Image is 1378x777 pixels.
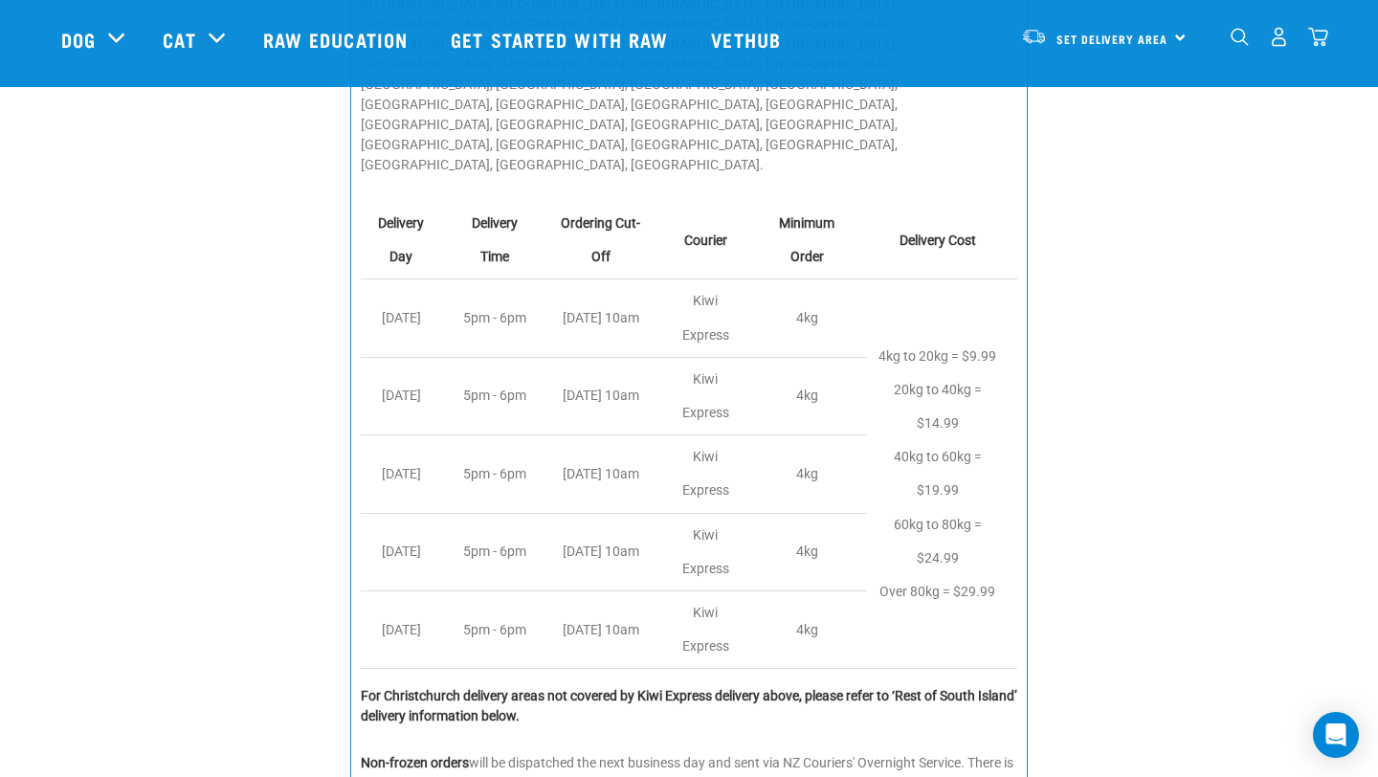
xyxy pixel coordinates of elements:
td: Kiwi Express [664,435,757,513]
img: home-icon@2x.png [1308,27,1328,47]
td: 4kg [757,591,867,669]
img: user.png [1269,27,1289,47]
td: Kiwi Express [664,513,757,590]
td: [DATE] 10am [547,513,664,590]
td: 4kg [757,513,867,590]
td: 5pm - 6pm [451,513,546,590]
td: 4kg [757,279,867,357]
p: 4kg to 20kg = $9.99 20kg to 40kg = $14.99 40kg to 60kg = $19.99 60kg to 80kg = $24.99 Over 80kg =... [872,340,1003,610]
span: Set Delivery Area [1056,35,1167,42]
strong: Non-frozen orders [361,755,469,770]
img: van-moving.png [1021,28,1047,45]
strong: Delivery Cost [900,233,976,248]
td: [DATE] [361,357,451,434]
td: [DATE] [361,591,451,669]
a: Raw Education [244,1,432,78]
img: home-icon-1@2x.png [1231,28,1249,46]
strong: Delivery Time [472,215,518,264]
td: [DATE] 10am [547,357,664,434]
td: 4kg [757,435,867,513]
strong: Ordering Cut-Off [561,215,640,264]
strong: Minimum Order [779,215,834,264]
a: Cat [163,25,195,54]
td: 4kg [757,357,867,434]
div: Open Intercom Messenger [1313,712,1359,758]
td: Kiwi Express [664,279,757,357]
td: [DATE] 10am [547,279,664,357]
td: [DATE] 10am [547,435,664,513]
td: [DATE] [361,279,451,357]
a: Vethub [692,1,805,78]
td: 5pm - 6pm [451,435,546,513]
td: [DATE] [361,435,451,513]
td: 5pm - 6pm [451,357,546,434]
td: 5pm - 6pm [451,279,546,357]
td: Kiwi Express [664,591,757,669]
td: 5pm - 6pm [451,591,546,669]
strong: For Christchurch delivery areas not covered by Kiwi Express delivery above, please refer to ‘Rest... [361,688,1017,723]
a: Get started with Raw [432,1,692,78]
strong: Delivery Day [378,215,424,264]
td: [DATE] 10am [547,591,664,669]
a: Dog [61,25,96,54]
strong: Courier [684,233,727,248]
td: [DATE] [361,513,451,590]
td: Kiwi Express [664,357,757,434]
